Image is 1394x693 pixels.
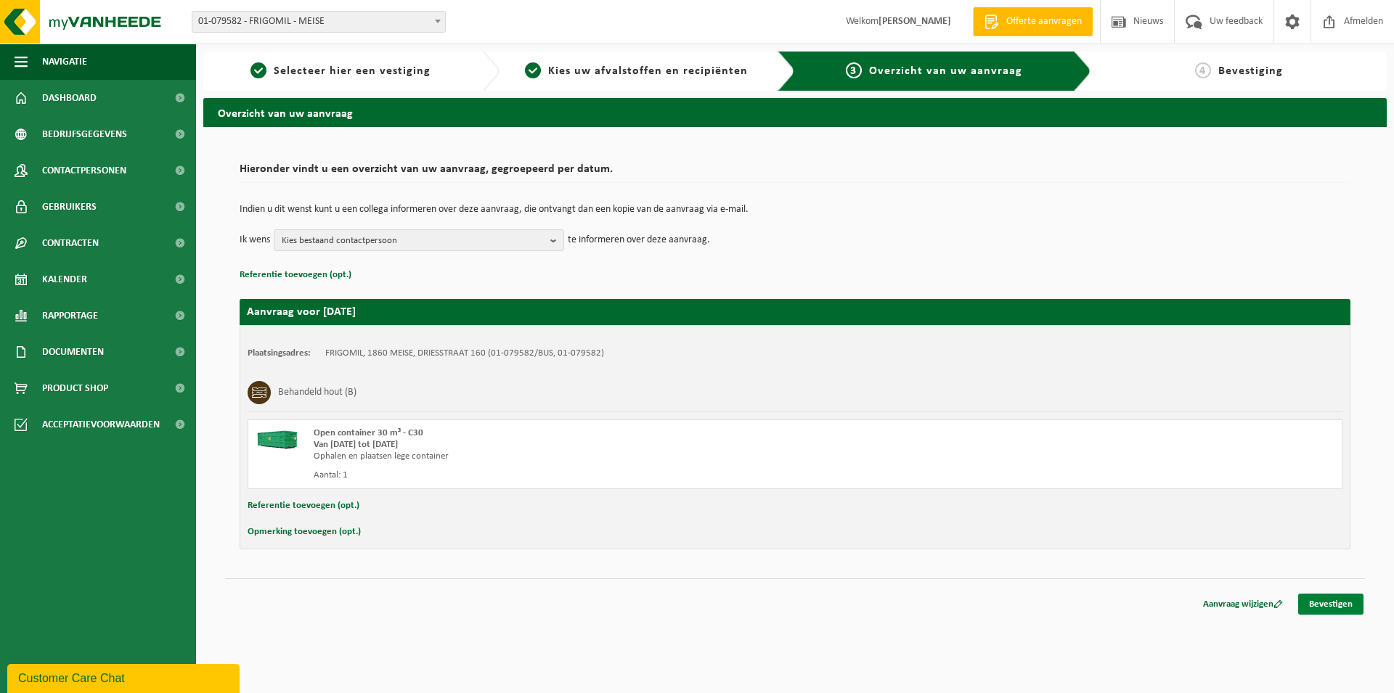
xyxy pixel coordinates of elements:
[42,189,97,225] span: Gebruikers
[1298,594,1364,615] a: Bevestigen
[42,225,99,261] span: Contracten
[7,661,242,693] iframe: chat widget
[1192,594,1294,615] a: Aanvraag wijzigen
[240,205,1350,215] p: Indien u dit wenst kunt u een collega informeren over deze aanvraag, die ontvangt dan een kopie v...
[211,62,470,80] a: 1Selecteer hier een vestiging
[240,229,270,251] p: Ik wens
[274,229,564,251] button: Kies bestaand contactpersoon
[240,163,1350,183] h2: Hieronder vindt u een overzicht van uw aanvraag, gegroepeerd per datum.
[278,381,356,404] h3: Behandeld hout (B)
[1218,65,1283,77] span: Bevestiging
[250,62,266,78] span: 1
[247,306,356,318] strong: Aanvraag voor [DATE]
[314,451,853,462] div: Ophalen en plaatsen lege container
[42,261,87,298] span: Kalender
[42,116,127,152] span: Bedrijfsgegevens
[192,11,446,33] span: 01-079582 - FRIGOMIL - MEISE
[869,65,1022,77] span: Overzicht van uw aanvraag
[282,230,545,252] span: Kies bestaand contactpersoon
[42,370,108,406] span: Product Shop
[973,7,1093,36] a: Offerte aanvragen
[42,44,87,80] span: Navigatie
[42,298,98,334] span: Rapportage
[240,266,351,284] button: Referentie toevoegen (opt.)
[314,428,423,438] span: Open container 30 m³ - C30
[548,65,748,77] span: Kies uw afvalstoffen en recipiënten
[507,62,767,80] a: 2Kies uw afvalstoffen en recipiënten
[248,348,311,358] strong: Plaatsingsadres:
[568,229,710,251] p: te informeren over deze aanvraag.
[1003,15,1085,29] span: Offerte aanvragen
[525,62,541,78] span: 2
[42,406,160,443] span: Acceptatievoorwaarden
[1195,62,1211,78] span: 4
[325,348,604,359] td: FRIGOMIL, 1860 MEISE, DRIESSTRAAT 160 (01-079582/BUS, 01-079582)
[203,98,1387,126] h2: Overzicht van uw aanvraag
[256,427,299,449] img: HK-XC-30-GN-00.png
[274,65,431,77] span: Selecteer hier een vestiging
[42,80,97,116] span: Dashboard
[314,440,398,449] strong: Van [DATE] tot [DATE]
[192,12,445,32] span: 01-079582 - FRIGOMIL - MEISE
[314,469,853,481] div: Aantal: 1
[879,16,951,27] strong: [PERSON_NAME]
[248,496,359,515] button: Referentie toevoegen (opt.)
[42,334,104,370] span: Documenten
[846,62,862,78] span: 3
[248,522,361,541] button: Opmerking toevoegen (opt.)
[42,152,126,189] span: Contactpersonen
